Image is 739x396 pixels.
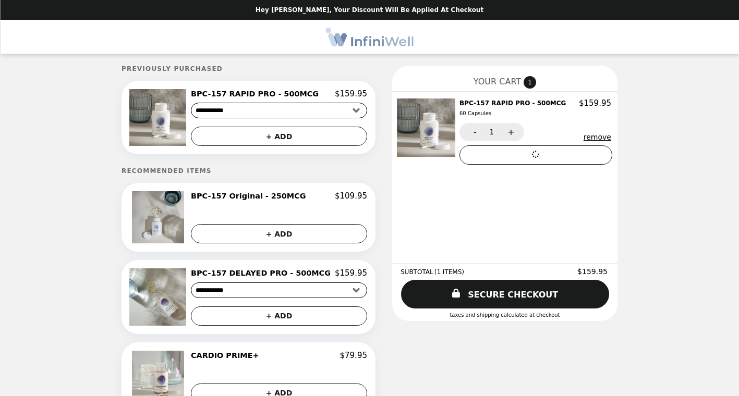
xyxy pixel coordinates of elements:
img: BPC-157 RAPID PRO - 500MCG [397,98,458,157]
p: $159.95 [579,98,611,108]
p: $79.95 [340,351,367,360]
h5: Previously Purchased [122,65,375,72]
h2: BPC-157 DELAYED PRO - 500MCG [191,268,335,278]
span: 1 [490,128,494,136]
button: + [495,123,524,141]
button: + ADD [191,306,367,326]
span: $159.95 [577,267,609,276]
img: Brand Logo [326,26,414,47]
select: Select a product variant [191,282,367,298]
p: $159.95 [335,89,367,98]
div: 60 Capsules [459,109,566,118]
img: BPC-157 Original - 250MCG [132,191,187,243]
h2: BPC-157 RAPID PRO - 500MCG [191,89,323,98]
h2: BPC-157 Original - 250MCG [191,191,310,201]
p: $109.95 [335,191,367,201]
h2: CARDIO PRIME+ [191,351,263,360]
button: + ADD [191,127,367,146]
button: remove [584,133,611,141]
select: Select a product variant [191,103,367,118]
img: BPC-157 RAPID PRO - 500MCG [129,89,189,146]
span: 1 [524,76,536,89]
button: - [459,123,488,141]
span: YOUR CART [474,77,521,86]
h5: Recommended Items [122,167,375,175]
h2: BPC-157 RAPID PRO - 500MCG [459,98,570,119]
p: $159.95 [335,268,367,278]
span: SUBTOTAL [401,268,434,276]
div: Taxes and Shipping calculated at checkout [401,312,609,318]
img: BPC-157 DELAYED PRO - 500MCG [129,268,189,325]
button: + ADD [191,224,367,243]
p: Hey [PERSON_NAME], your discount will be applied at checkout [256,6,483,14]
a: SECURE CHECKOUT [401,280,609,308]
span: ( 1 ITEMS ) [434,268,464,276]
